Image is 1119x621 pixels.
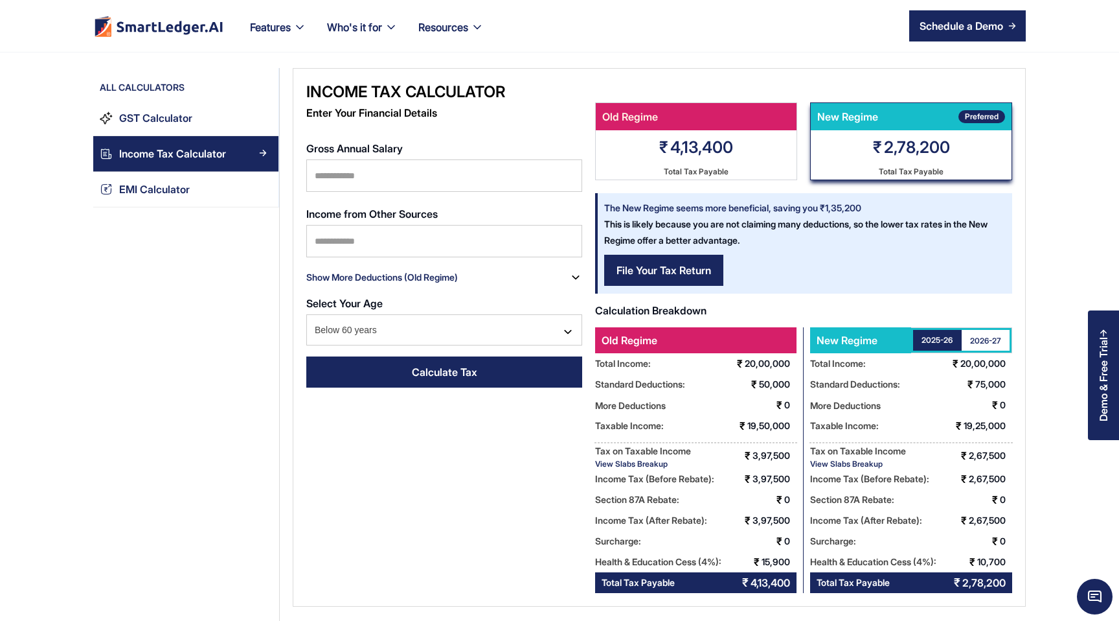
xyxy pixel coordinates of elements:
[1000,395,1012,416] div: 0
[595,552,721,572] div: Health & Education Cess (4%):
[970,335,1001,346] div: 2026-27
[965,110,999,123] div: Preferred
[408,18,494,52] div: Resources
[664,163,729,180] div: Total Tax Payable
[1000,531,1012,552] div: 0
[954,572,960,593] div: ₹
[595,510,707,531] div: Income Tax (After Rebate):
[737,353,743,374] div: ₹
[595,531,641,552] div: Surcharge:
[670,136,733,158] div: 4,13,400
[884,136,950,158] div: 2,78,200
[569,271,582,284] img: mingcute_down-line
[306,142,403,155] strong: Gross Annual Salary
[1098,337,1109,421] div: Demo & Free Trial
[969,445,1012,466] div: 2,67,500
[306,267,458,288] div: Show More Deductions (Old Regime)
[740,416,745,436] div: ₹
[810,416,879,436] div: Taxable Income:
[327,18,382,36] div: Who's it for
[754,552,760,572] div: ₹
[810,531,856,552] div: Surcharge:
[240,18,317,52] div: Features
[250,18,291,36] div: Features
[93,81,278,100] div: All Calculators
[1008,22,1016,30] img: arrow right icon
[992,395,998,416] div: ₹
[742,572,749,593] div: ₹
[259,185,267,193] img: Arrow Right Blue
[745,469,751,489] div: ₹
[595,397,666,414] div: More Deductions
[964,416,1012,436] div: 19,25,000
[977,552,1012,572] div: 10,700
[418,18,468,36] div: Resources
[953,353,958,374] div: ₹
[873,136,882,158] div: ₹
[119,145,226,163] div: Income Tax Calculator
[810,374,900,395] div: Standard Deductions:
[596,103,790,130] div: Old Regime
[306,297,383,310] strong: Select Your Age
[602,572,675,593] div: Total Tax Payable
[961,445,967,466] div: ₹
[810,552,936,572] div: Health & Education Cess (4%):
[751,572,790,593] div: 4,13,400
[1077,579,1113,615] span: Chat Widget
[759,374,797,395] div: 50,000
[752,510,797,531] div: 3,97,500
[776,531,782,552] div: ₹
[595,443,691,459] div: Tax on Taxable Income
[616,263,711,278] div: File Your Tax Return
[992,531,998,552] div: ₹
[93,136,278,172] a: Income Tax CalculatorArrow Right Blue
[119,181,190,198] div: EMI Calculator
[752,469,797,489] div: 3,97,500
[5,16,38,25] span: Upgrade
[1000,489,1012,510] div: 0
[909,10,1026,41] a: Schedule a Demo
[306,82,582,102] div: Income Tax Calculator
[969,510,1012,531] div: 2,67,500
[810,353,866,374] div: Total Income:
[595,353,651,374] div: Total Income:
[93,16,224,37] a: home
[920,18,1003,34] div: Schedule a Demo
[93,16,224,37] img: footer logo
[962,572,1006,593] div: 2,78,200
[776,489,782,510] div: ₹
[879,163,944,180] div: Total Tax Payable
[745,510,751,531] div: ₹
[412,364,477,380] div: Calculate Tax
[259,113,267,121] img: Arrow Right Blue
[595,300,1012,321] div: Calculation Breakdown
[762,552,797,572] div: 15,900
[745,445,751,466] div: ₹
[969,469,1012,489] div: 2,67,500
[961,469,967,489] div: ₹
[810,397,881,414] div: More Deductions
[306,136,582,395] form: Email Form
[259,149,267,157] img: Arrow Right Blue
[595,489,679,510] div: Section 87A Rebate:
[961,510,967,531] div: ₹
[969,552,975,572] div: ₹
[751,374,757,395] div: ₹
[752,445,797,466] div: 3,97,500
[992,489,998,510] div: ₹
[975,374,1012,395] div: 75,000
[956,416,962,436] div: ₹
[659,136,668,158] div: ₹
[306,102,582,123] div: Enter Your Financial Details
[810,489,894,510] div: Section 87A Rebate:
[747,416,797,436] div: 19,50,000
[598,193,1006,248] div: This is likely because you are not claiming many deductions, so the lower tax rates in the New Re...
[595,327,797,353] div: Old Regime
[595,469,714,489] div: Income Tax (Before Rebate):
[810,443,906,459] div: Tax on Taxable Income
[784,489,797,510] div: 0
[306,314,582,346] div: Below 60 years
[93,172,278,207] a: EMI CalculatorArrow Right Blue
[921,334,953,347] div: 2025-26
[595,416,664,436] div: Taxable Income:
